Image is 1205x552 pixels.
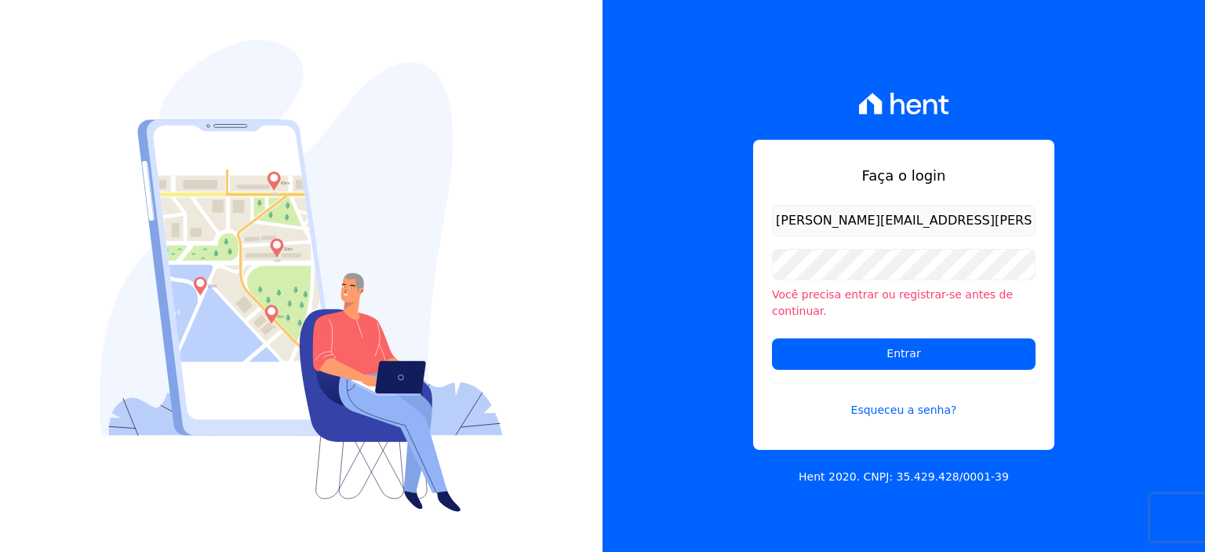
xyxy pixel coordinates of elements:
[772,165,1036,186] h1: Faça o login
[799,469,1009,485] p: Hent 2020. CNPJ: 35.429.428/0001-39
[772,205,1036,236] input: Email
[772,382,1036,419] a: Esqueceu a senha?
[772,338,1036,370] input: Entrar
[772,287,1036,320] li: Você precisa entrar ou registrar-se antes de continuar.
[100,40,503,512] img: Login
